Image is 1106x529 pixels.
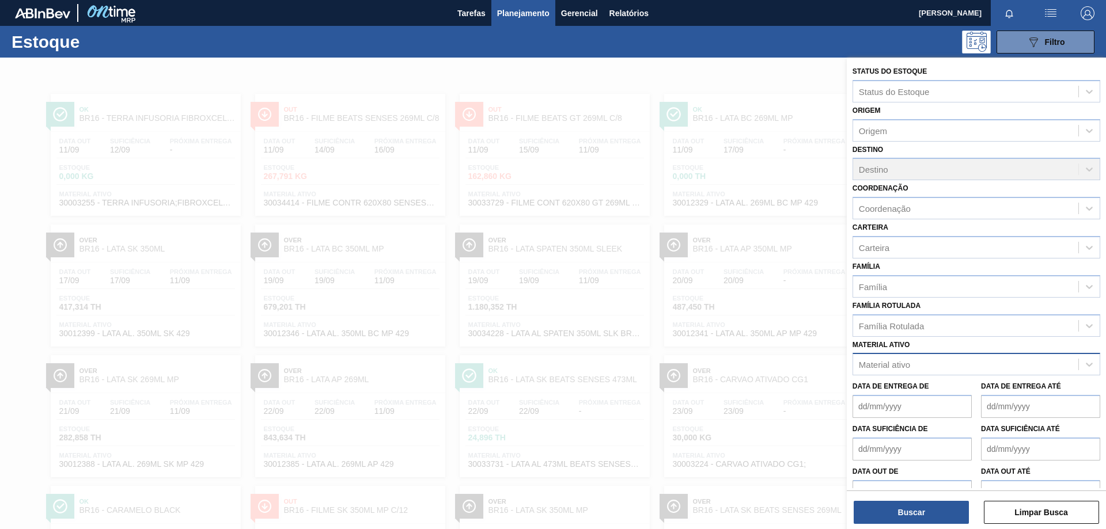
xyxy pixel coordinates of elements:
label: Data de Entrega até [981,382,1061,390]
label: Data out até [981,467,1031,475]
button: Filtro [997,31,1094,54]
div: Status do Estoque [859,86,930,96]
div: Coordenação [859,204,911,214]
div: Família [859,281,887,291]
span: Planejamento [497,6,550,20]
div: Carteira [859,242,889,252]
div: Origem [859,125,887,135]
label: Data out de [853,467,899,475]
img: userActions [1044,6,1058,20]
input: dd/mm/yyyy [853,437,972,461]
label: Carteira [853,223,888,231]
label: Família Rotulada [853,302,921,310]
span: Gerencial [561,6,598,20]
span: Tarefas [457,6,486,20]
div: Material ativo [859,360,910,370]
label: Destino [853,146,883,154]
input: dd/mm/yyyy [981,437,1100,461]
button: Notificações [991,5,1028,21]
img: TNhmsLtSVTkK8tSr43FrP2fwEKptu5GPRR3wAAAABJRU5ErkJggg== [15,8,70,18]
div: Pogramando: nenhum usuário selecionado [962,31,991,54]
div: Família Rotulada [859,321,924,330]
img: Logout [1081,6,1094,20]
label: Material ativo [853,341,910,349]
input: dd/mm/yyyy [853,395,972,418]
label: Status do Estoque [853,67,927,75]
label: Origem [853,106,881,115]
label: Coordenação [853,184,908,192]
input: dd/mm/yyyy [981,395,1100,418]
label: Data suficiência de [853,425,928,433]
label: Data suficiência até [981,425,1060,433]
label: Data de Entrega de [853,382,929,390]
input: dd/mm/yyyy [853,480,972,503]
label: Família [853,262,880,271]
span: Filtro [1045,37,1065,47]
input: dd/mm/yyyy [981,480,1100,503]
h1: Estoque [12,35,184,48]
span: Relatórios [609,6,649,20]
